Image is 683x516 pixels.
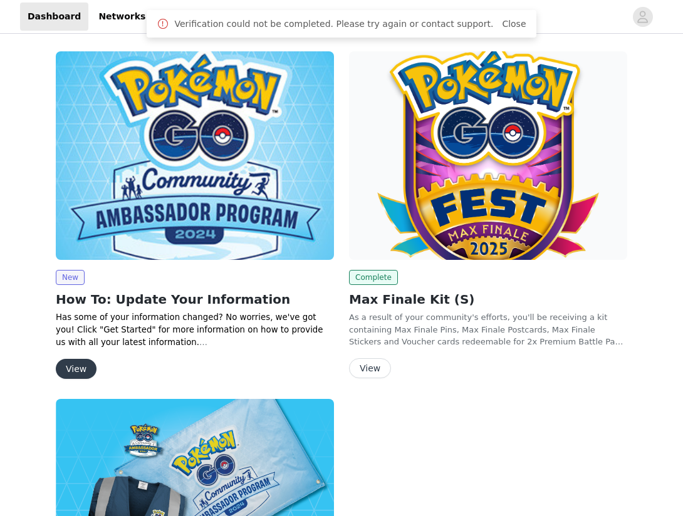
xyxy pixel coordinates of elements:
[349,358,391,378] button: View
[56,364,96,374] a: View
[20,3,88,31] a: Dashboard
[56,359,96,379] button: View
[349,311,627,348] p: As a result of your community's efforts, you'll be receiving a kit containing Max Finale Pins, Ma...
[349,290,627,309] h2: Max Finale Kit (S)
[349,51,627,260] img: Pokémon GO Community Ambassador Program
[56,270,85,285] span: New
[349,270,398,285] span: Complete
[91,3,153,31] a: Networks
[349,364,391,373] a: View
[174,18,493,31] span: Verification could not be completed. Please try again or contact support.
[637,7,649,27] div: avatar
[56,51,334,260] img: Pokémon GO Community Ambassador Program
[56,290,334,309] h2: How To: Update Your Information
[502,19,526,29] a: Close
[56,312,323,347] span: Has some of your information changed? No worries, we've got you! Click "Get Started" for more inf...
